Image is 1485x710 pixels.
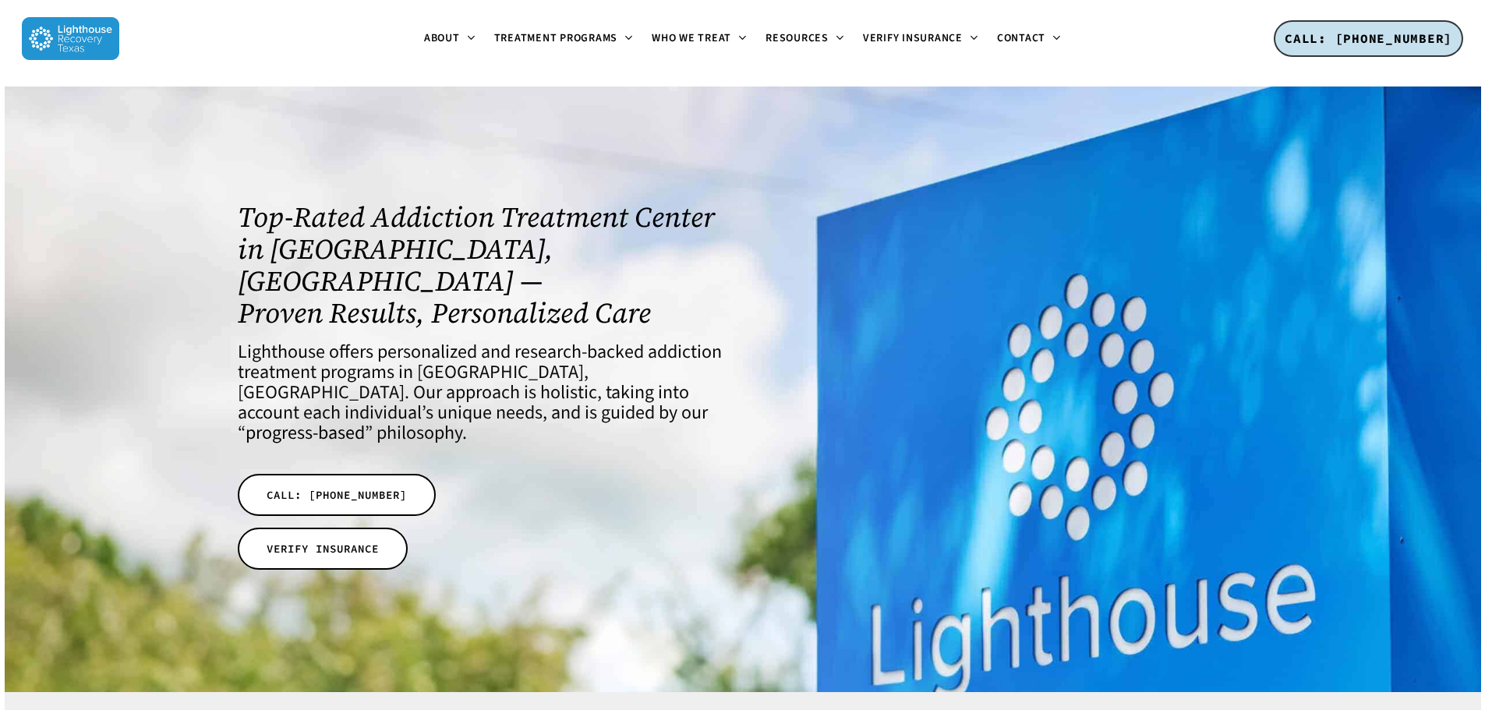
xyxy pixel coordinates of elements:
h1: Top-Rated Addiction Treatment Center in [GEOGRAPHIC_DATA], [GEOGRAPHIC_DATA] — Proven Results, Pe... [238,201,722,329]
img: Lighthouse Recovery Texas [22,17,119,60]
a: CALL: [PHONE_NUMBER] [1274,20,1463,58]
a: Resources [756,33,854,45]
h4: Lighthouse offers personalized and research-backed addiction treatment programs in [GEOGRAPHIC_DA... [238,342,722,443]
a: About [415,33,485,45]
span: VERIFY INSURANCE [267,541,379,556]
span: About [424,30,460,46]
a: Who We Treat [642,33,756,45]
a: Contact [988,33,1070,45]
span: Verify Insurance [863,30,963,46]
a: VERIFY INSURANCE [238,528,408,570]
span: Who We Treat [652,30,731,46]
span: CALL: [PHONE_NUMBER] [1285,30,1452,46]
span: CALL: [PHONE_NUMBER] [267,487,407,503]
a: CALL: [PHONE_NUMBER] [238,474,436,516]
a: progress-based [246,419,365,447]
a: Treatment Programs [485,33,643,45]
a: Verify Insurance [854,33,988,45]
span: Treatment Programs [494,30,618,46]
span: Resources [765,30,829,46]
span: Contact [997,30,1045,46]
